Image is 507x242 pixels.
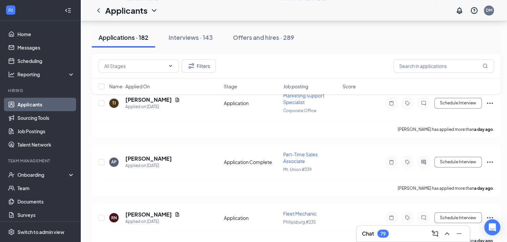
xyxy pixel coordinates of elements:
h5: [PERSON_NAME] [125,211,172,218]
a: Talent Network [17,138,75,151]
svg: UserCheck [8,171,15,178]
div: Applied on [DATE] [125,103,180,110]
button: Schedule Interview [434,212,482,223]
b: a day ago [474,186,493,191]
svg: Tag [403,100,411,106]
div: Offers and hires · 289 [233,33,294,42]
span: Mt. Union #339 [283,167,312,172]
svg: Note [387,215,395,220]
span: Fleet Mechanic [283,210,317,216]
a: Team [17,181,75,195]
div: RN [111,215,117,220]
button: ChevronUp [442,228,452,239]
div: Interviews · 143 [169,33,213,42]
svg: Ellipses [486,214,494,222]
span: Marketing Support Specialist [283,92,324,105]
svg: ComposeMessage [431,230,439,238]
div: TJ [112,100,116,106]
div: Hiring [8,88,73,93]
svg: Document [175,212,180,217]
h1: Applicants [105,5,147,16]
a: Home [17,27,75,41]
svg: ChevronLeft [94,6,103,14]
div: Applied on [DATE] [125,162,172,169]
svg: Notifications [455,6,463,14]
svg: ActiveChat [420,159,428,165]
div: AP [111,159,117,165]
div: Team Management [8,158,73,164]
svg: ChatInactive [420,100,428,106]
svg: Settings [8,229,15,235]
svg: Tag [403,159,411,165]
svg: Minimize [455,230,463,238]
div: Reporting [17,71,75,78]
div: Open Intercom Messenger [484,219,500,235]
a: Job Postings [17,125,75,138]
div: Switch to admin view [17,229,64,235]
svg: WorkstreamLogo [7,7,14,13]
a: Sourcing Tools [17,111,75,125]
a: Applicants [17,98,75,111]
svg: Analysis [8,71,15,78]
svg: Tag [403,215,411,220]
div: DM [486,7,492,13]
button: ComposeMessage [430,228,440,239]
h3: Chat [362,230,374,237]
a: Surveys [17,208,75,222]
div: Applications · 182 [99,33,148,42]
svg: Note [387,159,395,165]
span: Part-Time Sales Associate [283,151,318,164]
button: Minimize [454,228,464,239]
input: Search in applications [393,59,494,73]
svg: Ellipses [486,158,494,166]
a: Scheduling [17,54,75,68]
svg: ChevronDown [168,63,173,69]
button: Schedule Interview [434,157,482,167]
svg: MagnifyingGlass [483,63,488,69]
p: [PERSON_NAME] has applied more than . [398,127,494,132]
svg: Ellipses [486,99,494,107]
svg: ChevronUp [443,230,451,238]
h5: [PERSON_NAME] [125,155,172,162]
span: Stage [224,83,237,90]
input: All Stages [104,62,165,70]
svg: ChevronDown [150,6,158,14]
button: Filter Filters [182,59,216,73]
p: [PERSON_NAME] has applied more than . [398,185,494,191]
div: Application [224,214,279,221]
span: Job posting [283,83,308,90]
div: Application [224,100,279,106]
svg: QuestionInfo [470,6,478,14]
svg: Collapse [65,7,71,14]
a: Messages [17,41,75,54]
button: Schedule Interview [434,98,482,108]
span: Name · Applied On [109,83,150,90]
div: Application Complete [224,159,279,165]
div: 79 [380,231,386,237]
svg: Filter [187,62,195,70]
span: Corporate Office [283,108,316,113]
div: Onboarding [17,171,69,178]
a: Documents [17,195,75,208]
svg: Note [387,100,395,106]
svg: ChatInactive [420,215,428,220]
b: a day ago [474,127,493,132]
span: Philipsburg #235 [283,219,316,224]
span: Score [342,83,356,90]
div: Applied on [DATE] [125,218,180,225]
